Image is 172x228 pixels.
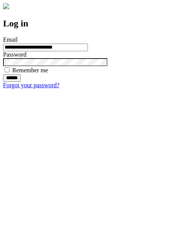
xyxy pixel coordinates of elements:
[3,3,9,9] img: logo-4e3dc11c47720685a147b03b5a06dd966a58ff35d612b21f08c02c0306f2b779.png
[3,82,59,88] a: Forgot your password?
[3,51,26,58] label: Password
[3,36,18,43] label: Email
[3,18,169,29] h2: Log in
[12,67,48,73] label: Remember me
